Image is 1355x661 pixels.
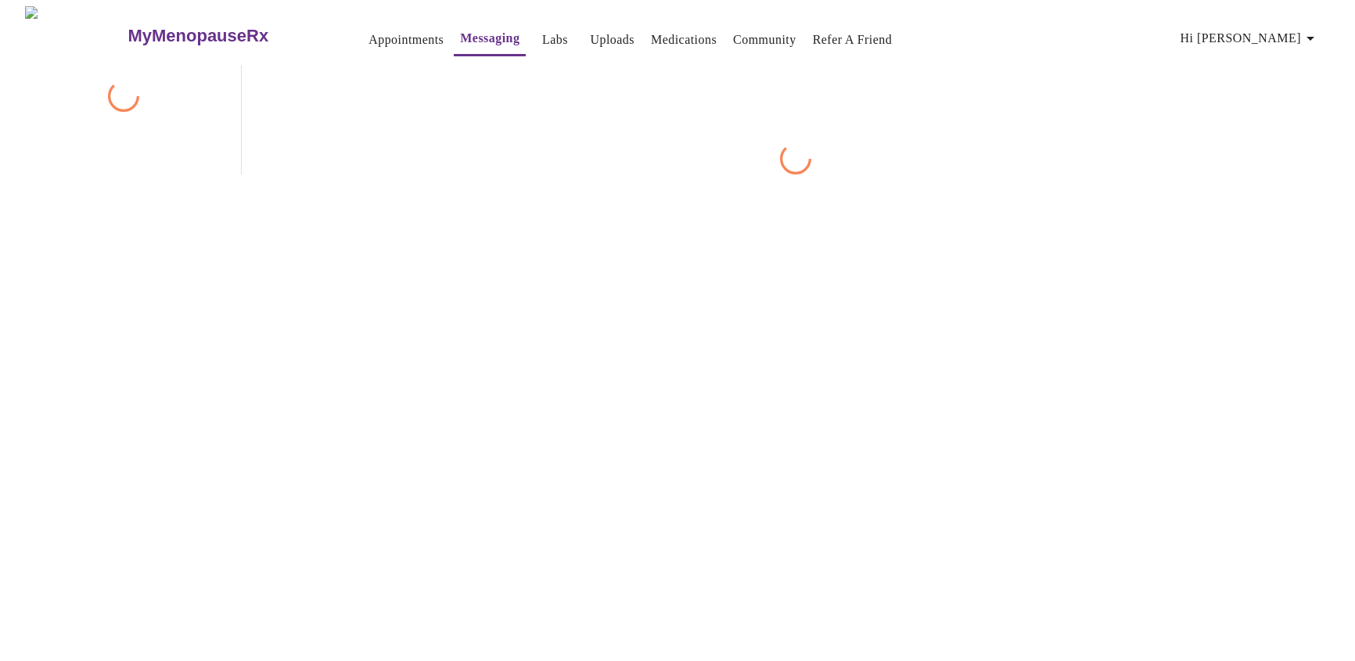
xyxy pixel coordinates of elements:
img: MyMenopauseRx Logo [25,6,126,65]
a: Messaging [460,27,519,49]
a: Refer a Friend [813,29,893,51]
button: Medications [645,24,723,56]
a: Labs [542,29,568,51]
button: Community [727,24,803,56]
button: Messaging [454,23,526,56]
button: Refer a Friend [807,24,899,56]
h3: MyMenopauseRx [128,26,268,46]
button: Appointments [362,24,450,56]
button: Uploads [584,24,641,56]
a: MyMenopauseRx [126,9,331,63]
button: Labs [530,24,580,56]
a: Community [733,29,796,51]
a: Medications [651,29,717,51]
span: Hi [PERSON_NAME] [1181,27,1320,49]
button: Hi [PERSON_NAME] [1174,23,1326,54]
a: Uploads [590,29,634,51]
a: Appointments [368,29,444,51]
